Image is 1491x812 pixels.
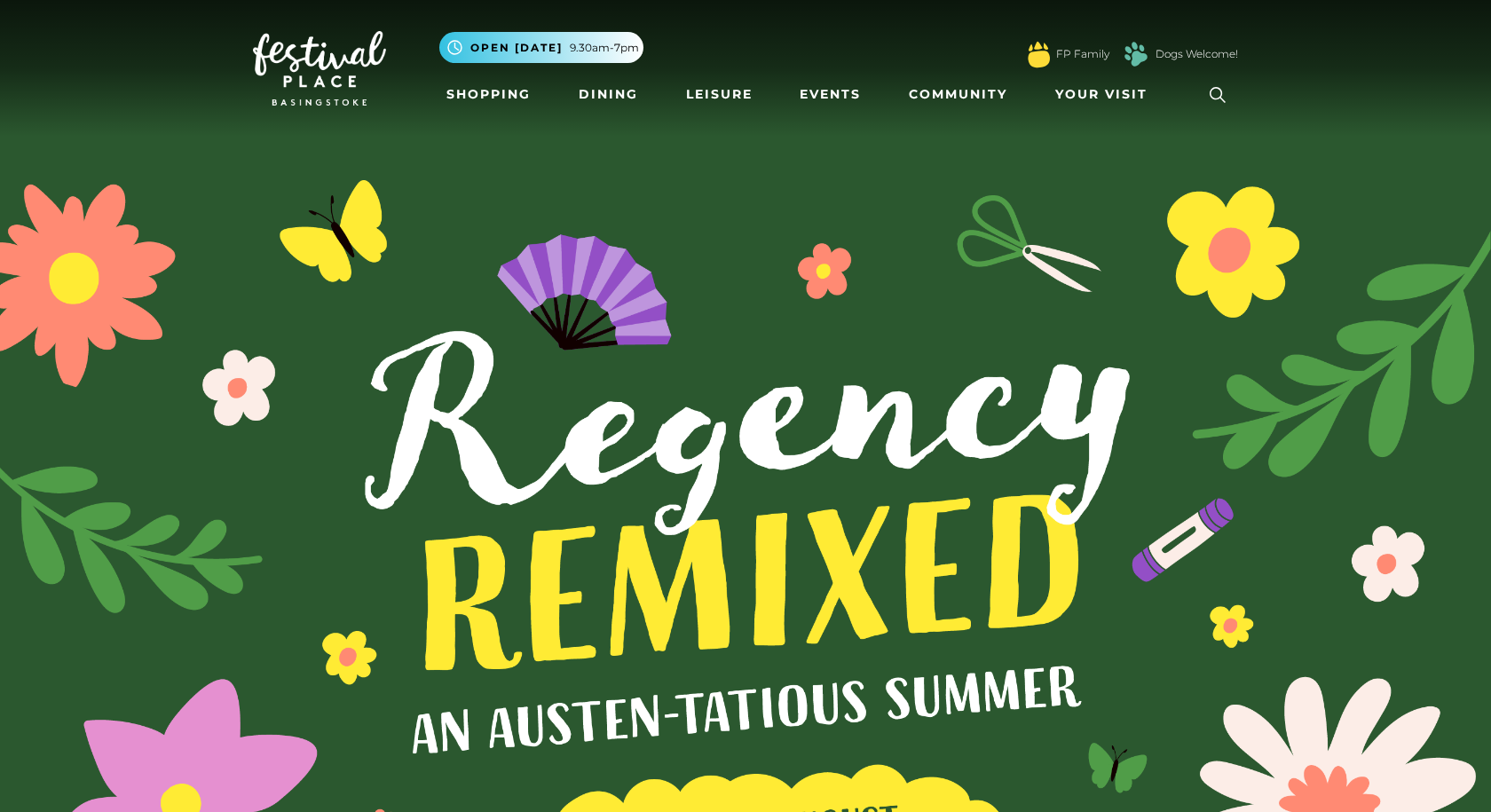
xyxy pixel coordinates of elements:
a: Events [793,78,868,111]
a: Your Visit [1048,78,1164,111]
button: Open [DATE] 9.30am-7pm [439,32,643,63]
a: Community [902,78,1014,111]
a: Dogs Welcome! [1156,46,1238,62]
a: Shopping [439,78,538,111]
a: Leisure [679,78,760,111]
span: 9.30am-7pm [570,40,639,56]
a: Dining [572,78,645,111]
img: Festival Place Logo [253,31,386,106]
span: Open [DATE] [470,40,563,56]
a: FP Family [1056,46,1109,62]
span: Your Visit [1055,85,1148,104]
